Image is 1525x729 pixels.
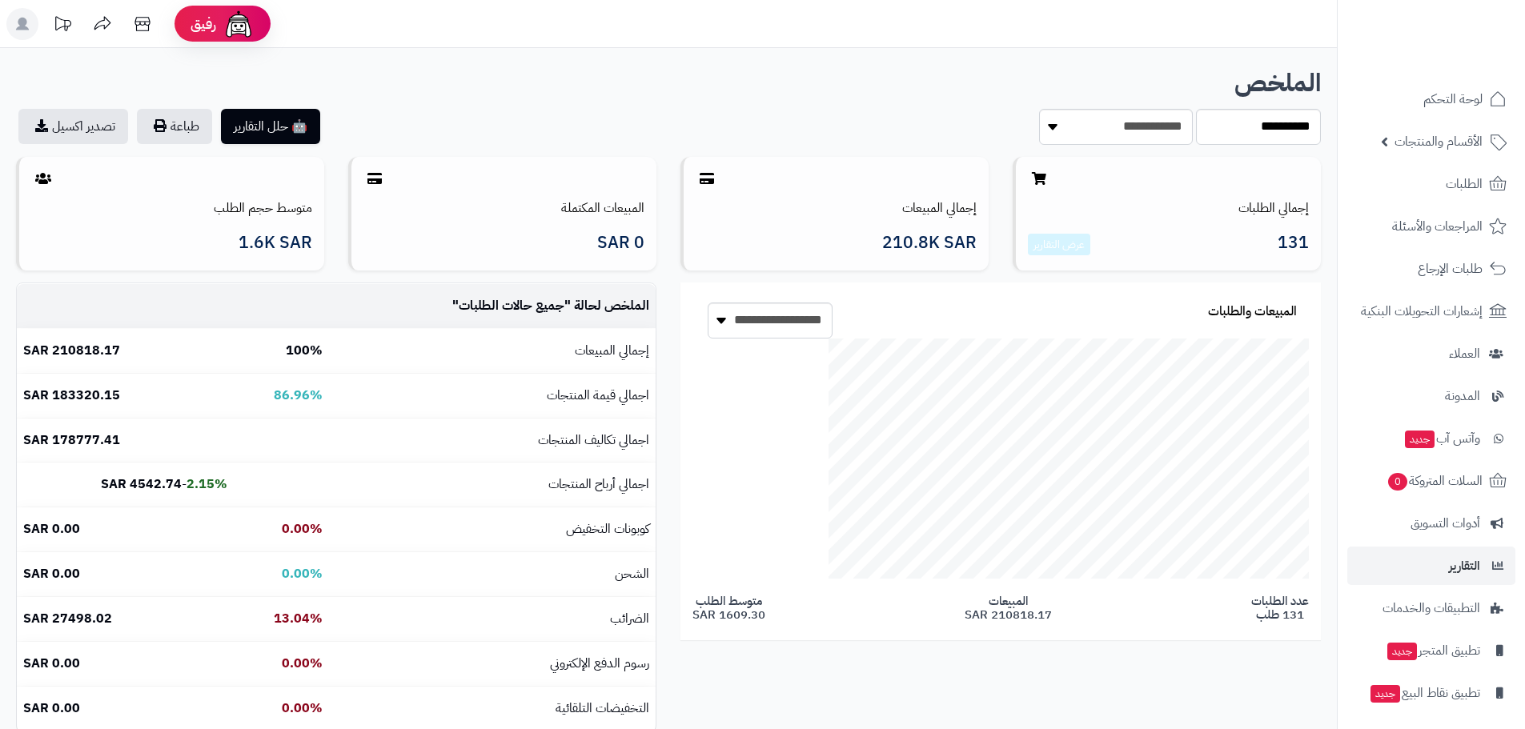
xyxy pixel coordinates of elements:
a: متوسط حجم الطلب [214,198,312,218]
span: عدد الطلبات 131 طلب [1251,595,1309,621]
a: طلبات الإرجاع [1347,250,1515,288]
span: جديد [1370,685,1400,703]
span: السلات المتروكة [1387,470,1483,492]
b: 27498.02 SAR [23,609,112,628]
b: 0.00 SAR [23,654,80,673]
span: المراجعات والأسئلة [1392,215,1483,238]
span: التطبيقات والخدمات [1383,597,1480,619]
a: أدوات التسويق [1347,504,1515,543]
a: إجمالي الطلبات [1238,198,1309,218]
span: تطبيق نقاط البيع [1369,682,1480,704]
span: جديد [1387,643,1417,660]
td: اجمالي تكاليف المنتجات [329,419,656,463]
img: logo-2.png [1416,43,1510,77]
span: 131 [1278,234,1309,256]
b: 4542.74 SAR [101,475,182,494]
span: إشعارات التحويلات البنكية [1361,300,1483,322]
span: جديد [1405,431,1435,448]
td: الملخص لحالة " " [329,284,656,328]
td: إجمالي المبيعات [329,329,656,373]
td: - [17,463,234,507]
a: السلات المتروكة0 [1347,462,1515,500]
span: تطبيق المتجر [1386,639,1480,662]
td: رسوم الدفع الإلكتروني [329,642,656,686]
a: تطبيق المتجرجديد [1347,631,1515,670]
a: المدونة [1347,377,1515,415]
span: 0 [1388,473,1407,491]
b: 0.00% [282,519,323,539]
b: 183320.15 SAR [23,386,120,405]
b: 0.00% [282,654,323,673]
img: ai-face.png [223,8,255,40]
button: 🤖 حلل التقارير [221,109,320,144]
span: 0 SAR [597,234,644,252]
b: 178777.41 SAR [23,431,120,450]
b: 86.96% [274,386,323,405]
a: إشعارات التحويلات البنكية [1347,292,1515,330]
a: التطبيقات والخدمات [1347,589,1515,627]
span: متوسط الطلب 1609.30 SAR [692,595,765,621]
b: 2.15% [187,475,227,494]
span: جميع حالات الطلبات [459,296,564,315]
span: المبيعات 210818.17 SAR [965,595,1052,621]
button: طباعة [137,109,212,144]
span: 210.8K SAR [882,234,977,252]
span: لوحة التحكم [1423,88,1483,110]
a: لوحة التحكم [1347,80,1515,118]
a: تصدير اكسيل [18,109,128,144]
span: 1.6K SAR [239,234,312,252]
b: 100% [286,341,323,360]
td: اجمالي أرباح المنتجات [329,463,656,507]
td: اجمالي قيمة المنتجات [329,374,656,418]
a: العملاء [1347,334,1515,373]
span: الأقسام والمنتجات [1395,130,1483,153]
a: تطبيق نقاط البيعجديد [1347,674,1515,712]
a: المبيعات المكتملة [561,198,644,218]
a: تحديثات المنصة [42,8,82,44]
td: الشحن [329,552,656,596]
td: كوبونات التخفيض [329,507,656,551]
b: 13.04% [274,609,323,628]
a: المراجعات والأسئلة [1347,207,1515,246]
span: أدوات التسويق [1411,512,1480,535]
span: طلبات الإرجاع [1418,258,1483,280]
b: 0.00 SAR [23,564,80,583]
b: 210818.17 SAR [23,341,120,360]
span: رفيق [191,14,216,34]
a: التقارير [1347,547,1515,585]
span: التقارير [1449,555,1480,577]
a: وآتس آبجديد [1347,419,1515,458]
a: إجمالي المبيعات [902,198,977,218]
span: المدونة [1445,385,1480,407]
span: العملاء [1449,342,1480,365]
h3: المبيعات والطلبات [1208,305,1297,319]
td: الضرائب [329,597,656,641]
a: الطلبات [1347,165,1515,203]
b: الملخص [1234,64,1321,102]
b: 0.00% [282,564,323,583]
b: 0.00 SAR [23,519,80,539]
b: 0.00% [282,699,323,718]
a: عرض التقارير [1033,236,1085,253]
span: وآتس آب [1403,427,1480,450]
span: الطلبات [1446,173,1483,195]
b: 0.00 SAR [23,699,80,718]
